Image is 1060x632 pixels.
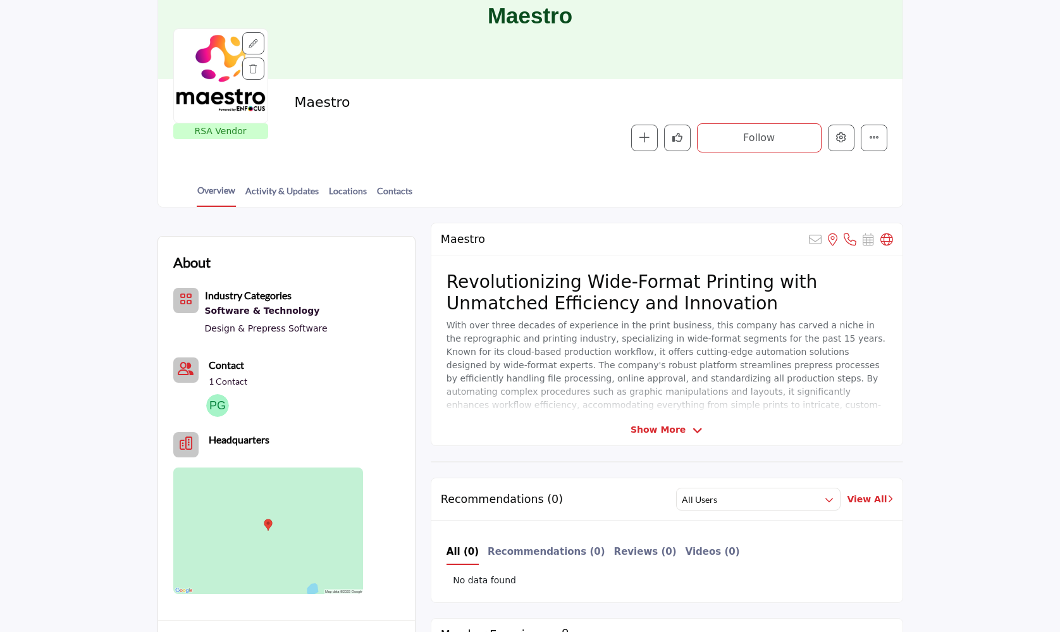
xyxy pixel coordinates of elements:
span: No data found [453,574,516,587]
button: Follow [697,123,822,152]
div: Aspect Ratio:1:1,Size:400x400px [242,32,264,54]
button: Category Icon [173,288,199,313]
p: RSA Vendor [176,125,266,138]
span: Show More [631,423,686,437]
button: Like [664,125,691,151]
a: Contacts [376,184,413,206]
a: Locations [328,184,367,206]
b: Headquarters [209,432,269,447]
b: Recommendations (0) [488,546,605,557]
b: Reviews (0) [614,546,677,557]
a: Overview [197,183,236,207]
a: Link of redirect to contact page [173,357,199,383]
b: Videos (0) [686,546,740,557]
div: Advanced software and digital tools for print management, automation, and streamlined workflows. [205,303,328,319]
button: Edit company [828,125,854,151]
h2: Maestro [441,233,485,246]
h2: All Users [682,493,717,506]
a: Software & Technology [205,303,328,319]
b: All (0) [447,546,479,557]
h2: Maestro [294,94,642,111]
a: Industry Categories [205,291,292,301]
h2: About [173,252,211,273]
a: Contact [209,357,244,373]
img: Patrick G. [206,394,229,417]
button: Contact-Employee Icon [173,357,199,383]
a: Design & Prepress Software [205,323,328,333]
button: All Users [676,488,841,511]
a: 1 Contact [209,375,247,388]
p: With over three decades of experience in the print business, this company has carved a niche in t... [447,319,887,438]
button: More details [861,125,887,151]
b: Industry Categories [205,289,292,301]
h2: Revolutionizing Wide-Format Printing with Unmatched Efficiency and Innovation [447,271,887,314]
button: Headquarter icon [173,432,199,457]
h2: Recommendations (0) [441,493,563,506]
b: Contact [209,359,244,371]
img: Location Map [173,468,363,594]
a: Activity & Updates [245,184,319,206]
a: View All [847,493,892,506]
